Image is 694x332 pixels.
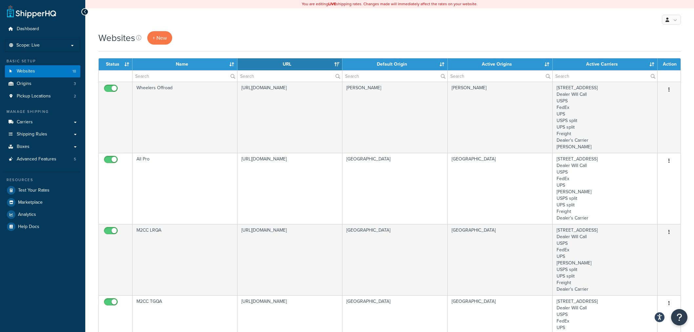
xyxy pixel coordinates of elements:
[133,224,237,295] td: M2CC LRQA
[5,109,80,114] div: Manage Shipping
[5,128,80,140] a: Shipping Rules
[7,5,56,18] a: ShipperHQ Home
[342,58,447,70] th: Default Origin: activate to sort column ascending
[153,34,167,42] span: + New
[5,209,80,220] a: Analytics
[18,188,50,193] span: Test Your Rates
[17,69,35,74] span: Websites
[5,153,80,165] a: Advanced Features 5
[17,93,51,99] span: Pickup Locations
[658,58,681,70] th: Action
[5,78,80,90] li: Origins
[133,153,237,224] td: All Pro
[17,119,33,125] span: Carriers
[237,224,342,295] td: [URL][DOMAIN_NAME]
[5,153,80,165] li: Advanced Features
[553,71,657,82] input: Search
[5,221,80,233] a: Help Docs
[448,153,553,224] td: [GEOGRAPHIC_DATA]
[133,71,237,82] input: Search
[99,58,133,70] th: Status: activate to sort column ascending
[5,90,80,102] li: Pickup Locations
[237,58,342,70] th: URL: activate to sort column ascending
[328,1,336,7] b: LIVE
[448,82,553,153] td: [PERSON_NAME]
[5,23,80,35] a: Dashboard
[18,224,39,230] span: Help Docs
[17,156,56,162] span: Advanced Features
[5,65,80,77] li: Websites
[5,58,80,64] div: Basic Setup
[74,156,76,162] span: 5
[18,200,43,205] span: Marketplace
[342,82,447,153] td: [PERSON_NAME]
[5,65,80,77] a: Websites 18
[237,153,342,224] td: [URL][DOMAIN_NAME]
[16,43,40,48] span: Scope: Live
[74,81,76,87] span: 3
[342,224,447,295] td: [GEOGRAPHIC_DATA]
[17,26,39,32] span: Dashboard
[237,82,342,153] td: [URL][DOMAIN_NAME]
[5,197,80,208] a: Marketplace
[17,144,30,150] span: Boxes
[133,82,237,153] td: Wheelers Offroad
[17,81,31,87] span: Origins
[5,90,80,102] a: Pickup Locations 2
[553,82,658,153] td: [STREET_ADDRESS] Dealer Will Call USPS FedEx UPS USPS split UPS split Freight Dealer's Carrier [P...
[72,69,76,74] span: 18
[98,31,135,44] h1: Websites
[237,71,342,82] input: Search
[147,31,172,45] a: + New
[448,224,553,295] td: [GEOGRAPHIC_DATA]
[18,212,36,218] span: Analytics
[342,153,447,224] td: [GEOGRAPHIC_DATA]
[5,184,80,196] a: Test Your Rates
[5,177,80,183] div: Resources
[5,116,80,128] a: Carriers
[342,71,447,82] input: Search
[5,141,80,153] a: Boxes
[133,58,237,70] th: Name: activate to sort column ascending
[448,71,552,82] input: Search
[553,224,658,295] td: [STREET_ADDRESS] Dealer Will Call USPS FedEx UPS [PERSON_NAME] USPS split UPS split Freight Deale...
[448,58,553,70] th: Active Origins: activate to sort column ascending
[74,93,76,99] span: 2
[17,132,47,137] span: Shipping Rules
[553,58,658,70] th: Active Carriers: activate to sort column ascending
[553,153,658,224] td: [STREET_ADDRESS] Dealer Will Call USPS FedEx UPS [PERSON_NAME] USPS split UPS split Freight Deale...
[671,309,687,325] button: Open Resource Center
[5,78,80,90] a: Origins 3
